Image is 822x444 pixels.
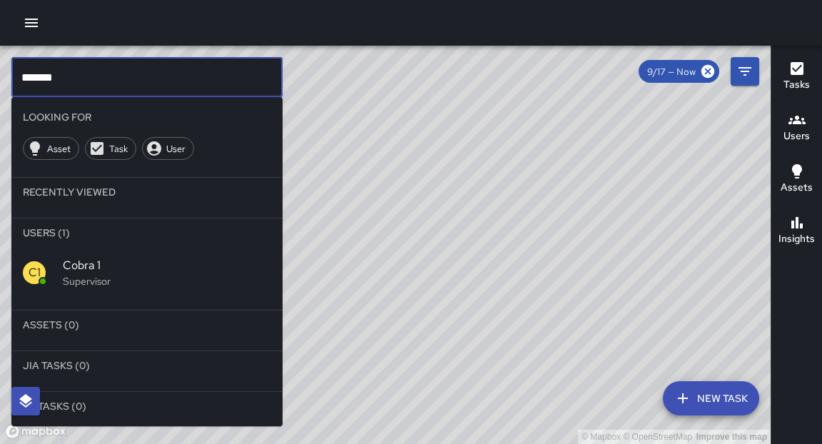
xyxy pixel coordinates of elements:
div: User [142,137,194,160]
div: C1Cobra 1Supervisor [11,247,283,298]
button: Assets [771,154,822,206]
button: Tasks [771,51,822,103]
div: 9/17 — Now [639,60,719,83]
button: Insights [771,206,822,257]
p: C1 [29,264,41,281]
li: Jia Tasks (0) [11,351,283,380]
h6: Assets [781,180,813,196]
li: 311 Tasks (0) [11,392,283,420]
span: User [158,143,193,155]
li: Looking For [11,103,283,131]
span: Asset [39,143,78,155]
span: Task [101,143,136,155]
div: Task [85,137,136,160]
div: Asset [23,137,79,160]
h6: Users [783,128,810,144]
h6: Insights [778,231,815,247]
li: Assets (0) [11,311,283,339]
li: Users (1) [11,218,283,247]
span: 9/17 — Now [639,66,704,78]
button: Filters [731,57,759,86]
li: Recently Viewed [11,178,283,206]
span: Cobra 1 [63,257,271,274]
p: Supervisor [63,274,271,288]
button: Users [771,103,822,154]
button: New Task [663,381,759,415]
h6: Tasks [783,77,810,93]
